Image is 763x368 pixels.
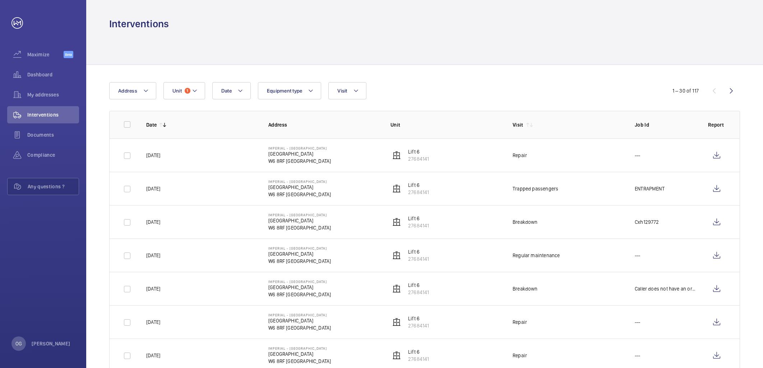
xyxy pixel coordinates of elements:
[408,148,429,155] p: Lift 6
[212,82,251,99] button: Date
[635,252,641,259] p: ---
[268,284,331,291] p: [GEOGRAPHIC_DATA]
[635,352,641,359] p: ---
[268,224,331,231] p: W6 8RF [GEOGRAPHIC_DATA]
[390,121,501,128] p: Unit
[28,183,79,190] span: Any questions ?
[513,218,538,226] div: Breakdown
[268,350,331,358] p: [GEOGRAPHIC_DATA]
[15,340,22,347] p: OG
[268,250,331,258] p: [GEOGRAPHIC_DATA]
[708,121,725,128] p: Report
[672,87,699,94] div: 1 – 30 of 117
[268,179,331,184] p: Imperial - [GEOGRAPHIC_DATA]
[268,324,331,331] p: W6 8RF [GEOGRAPHIC_DATA]
[392,318,401,326] img: elevator.svg
[408,181,429,189] p: Lift 6
[408,155,429,162] p: 27684141
[408,248,429,255] p: Lift 6
[408,255,429,263] p: 27684141
[27,91,79,98] span: My addresses
[268,157,331,165] p: W6 8RF [GEOGRAPHIC_DATA]
[513,352,527,359] div: Repair
[221,88,232,94] span: Date
[268,246,331,250] p: Imperial - [GEOGRAPHIC_DATA]
[392,151,401,160] img: elevator.svg
[146,252,160,259] p: [DATE]
[27,51,64,58] span: Maximize
[267,88,302,94] span: Equipment type
[27,151,79,159] span: Compliance
[392,351,401,360] img: elevator.svg
[172,88,182,94] span: Unit
[513,285,538,292] div: Breakdown
[408,215,429,222] p: Lift 6
[268,213,331,217] p: Imperial - [GEOGRAPHIC_DATA]
[635,218,659,226] p: Cxh129772
[146,218,160,226] p: [DATE]
[268,121,379,128] p: Address
[109,17,169,30] h1: Interventions
[268,150,331,157] p: [GEOGRAPHIC_DATA]
[268,358,331,365] p: W6 8RF [GEOGRAPHIC_DATA]
[268,279,331,284] p: Imperial - [GEOGRAPHIC_DATA]
[27,131,79,138] span: Documents
[185,88,190,94] span: 1
[408,315,429,322] p: Lift 6
[32,340,70,347] p: [PERSON_NAME]
[513,252,560,259] div: Regular maintenance
[258,82,322,99] button: Equipment type
[146,152,160,159] p: [DATE]
[27,111,79,118] span: Interventions
[328,82,366,99] button: Visit
[408,289,429,296] p: 27684141
[392,218,401,226] img: elevator.svg
[268,184,331,191] p: [GEOGRAPHIC_DATA]
[146,352,160,359] p: [DATE]
[268,258,331,265] p: W6 8RF [GEOGRAPHIC_DATA]
[146,319,160,326] p: [DATE]
[146,121,157,128] p: Date
[109,82,156,99] button: Address
[392,184,401,193] img: elevator.svg
[163,82,205,99] button: Unit1
[392,284,401,293] img: elevator.svg
[408,348,429,355] p: Lift 6
[268,317,331,324] p: [GEOGRAPHIC_DATA]
[513,319,527,326] div: Repair
[27,71,79,78] span: Dashboard
[408,222,429,229] p: 27684141
[146,285,160,292] p: [DATE]
[635,319,641,326] p: ---
[268,291,331,298] p: W6 8RF [GEOGRAPHIC_DATA]
[635,285,697,292] p: Caller does not have an order number
[392,251,401,260] img: elevator.svg
[513,121,523,128] p: Visit
[268,191,331,198] p: W6 8RF [GEOGRAPHIC_DATA]
[268,346,331,350] p: Imperial - [GEOGRAPHIC_DATA]
[64,51,73,58] span: Beta
[146,185,160,192] p: [DATE]
[635,185,665,192] p: ENTRAPMENT
[268,217,331,224] p: [GEOGRAPHIC_DATA]
[408,322,429,329] p: 27684141
[408,282,429,289] p: Lift 6
[408,355,429,363] p: 27684141
[635,121,697,128] p: Job Id
[268,313,331,317] p: Imperial - [GEOGRAPHIC_DATA]
[408,189,429,196] p: 27684141
[513,152,527,159] div: Repair
[635,152,641,159] p: ---
[337,88,347,94] span: Visit
[513,185,558,192] div: Trapped passengers
[118,88,137,94] span: Address
[268,146,331,150] p: Imperial - [GEOGRAPHIC_DATA]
